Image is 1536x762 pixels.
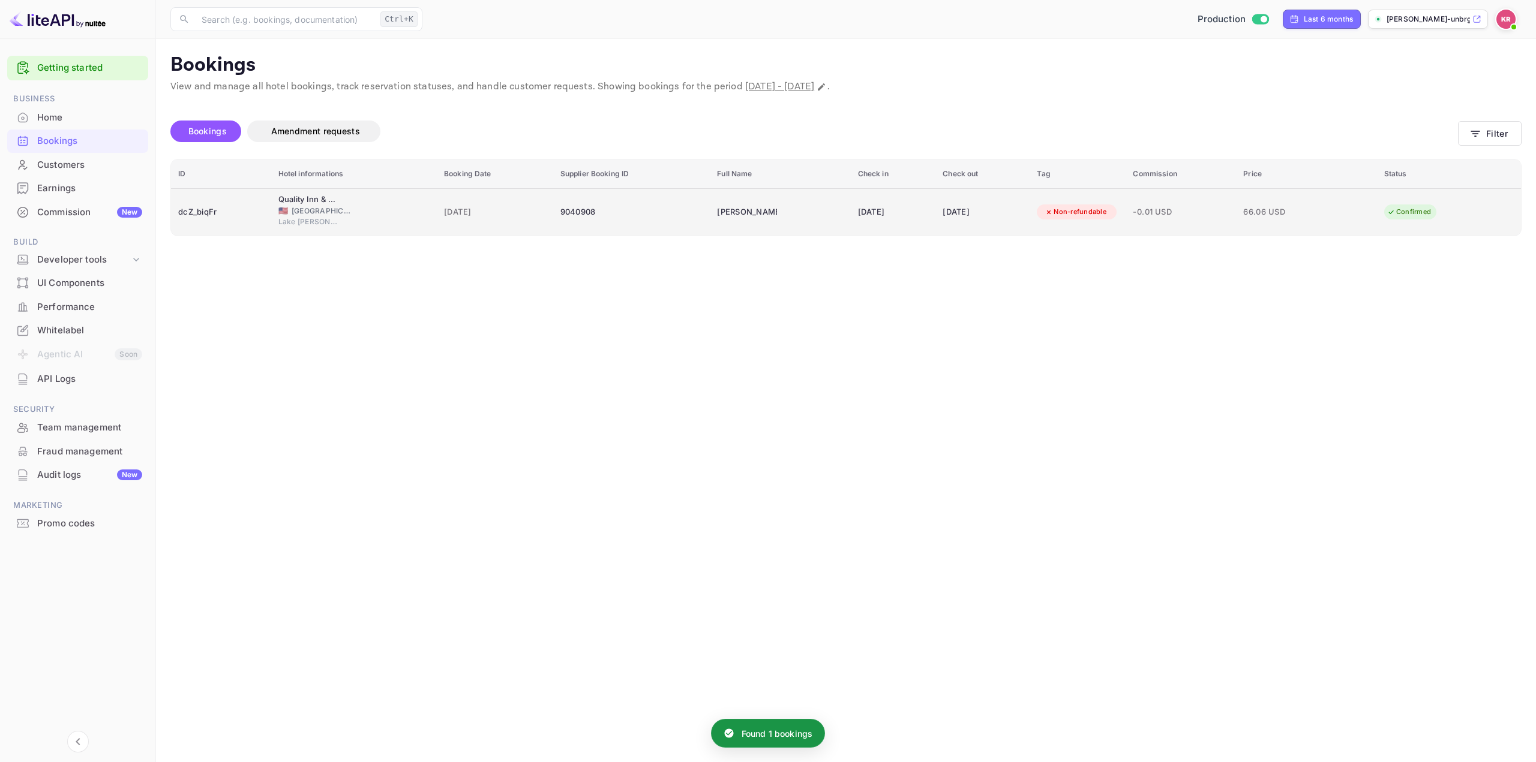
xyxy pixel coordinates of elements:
div: Fraud management [37,445,142,459]
div: [DATE] [943,203,1022,222]
div: Ctrl+K [380,11,418,27]
div: Customers [37,158,142,172]
div: Earnings [37,182,142,195]
button: Filter [1458,121,1522,146]
th: Hotel informations [271,159,437,189]
div: dcZ_biqFr [178,203,264,222]
span: [DATE] [444,206,546,219]
span: [DATE] - [DATE] [745,80,814,93]
th: Commission [1126,159,1236,189]
a: Earnings [7,177,148,199]
p: [PERSON_NAME]-unbrg.[PERSON_NAME]... [1387,14,1470,25]
th: Full Name [710,159,850,189]
p: View and manage all hotel bookings, track reservation statuses, and handle customer requests. Sho... [170,80,1522,94]
a: UI Components [7,272,148,294]
a: Audit logsNew [7,463,148,486]
div: CommissionNew [7,201,148,224]
span: Security [7,403,148,416]
a: Team management [7,416,148,438]
span: Amendment requests [271,126,360,136]
a: API Logs [7,368,148,390]
div: Customers [7,153,148,177]
p: Found 1 bookings [742,727,812,740]
div: Home [37,111,142,125]
div: Home [7,106,148,129]
div: Quality Inn & Suites Lake Charles South [278,194,338,206]
div: Deserick Gobert [717,203,777,222]
a: Promo codes [7,512,148,534]
a: Bookings [7,129,148,152]
a: Getting started [37,61,142,75]
div: Commission [37,206,142,219]
span: Lake [PERSON_NAME] [278,216,338,227]
div: New [117,469,142,480]
th: Check out [935,159,1030,189]
div: Team management [7,416,148,439]
p: Bookings [170,53,1522,77]
a: Home [7,106,148,128]
div: Developer tools [7,249,148,270]
th: Booking Date [437,159,553,189]
span: Bookings [188,126,227,136]
input: Search (e.g. bookings, documentation) [194,7,376,31]
div: 9040908 [560,203,703,222]
span: United States of America [278,207,288,215]
div: Promo codes [37,517,142,531]
div: Audit logsNew [7,463,148,487]
div: Earnings [7,177,148,200]
a: Whitelabel [7,319,148,341]
div: Whitelabel [7,319,148,342]
div: Getting started [7,56,148,80]
div: Audit logs [37,468,142,482]
div: API Logs [7,368,148,391]
div: Fraud management [7,440,148,463]
th: Price [1236,159,1376,189]
div: Performance [37,300,142,314]
div: API Logs [37,372,142,386]
div: account-settings tabs [170,121,1458,142]
div: Whitelabel [37,324,142,338]
span: [GEOGRAPHIC_DATA] [292,206,352,216]
div: Developer tools [37,253,130,267]
a: Customers [7,153,148,176]
span: Business [7,92,148,106]
div: [DATE] [858,203,929,222]
th: Status [1377,159,1521,189]
th: Supplier Booking ID [553,159,710,189]
button: Change date range [815,81,827,93]
div: Last 6 months [1304,14,1353,25]
span: Build [7,236,148,249]
span: Marketing [7,499,148,512]
span: Production [1198,13,1246,26]
th: Check in [851,159,936,189]
a: Performance [7,296,148,318]
div: Bookings [37,134,142,148]
table: booking table [171,159,1521,236]
div: Team management [37,421,142,435]
div: UI Components [7,272,148,295]
img: LiteAPI logo [10,10,106,29]
div: Bookings [7,129,148,153]
img: Kobus Roux [1496,10,1516,29]
span: -0.01 USD [1133,206,1229,219]
div: Non-refundable [1037,204,1114,219]
div: Promo codes [7,512,148,535]
button: Collapse navigation [67,731,89,752]
a: Fraud management [7,440,148,462]
th: ID [171,159,271,189]
span: 66.06 USD [1243,206,1303,219]
div: UI Components [37,276,142,290]
div: Performance [7,296,148,319]
th: Tag [1030,159,1126,189]
div: Confirmed [1379,204,1439,219]
div: Switch to Sandbox mode [1193,13,1274,26]
div: New [117,207,142,218]
a: CommissionNew [7,201,148,223]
